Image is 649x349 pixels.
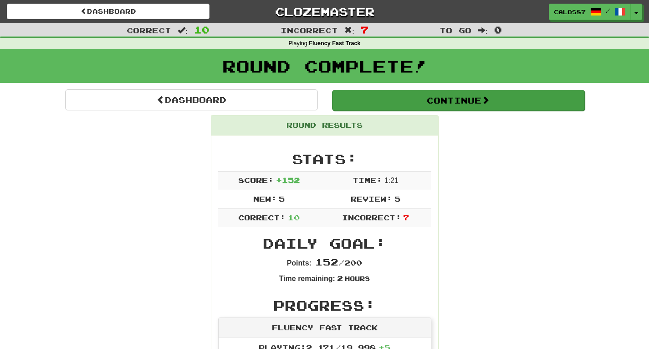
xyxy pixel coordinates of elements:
[606,7,610,14] span: /
[494,24,502,35] span: 0
[238,213,286,222] span: Correct:
[315,258,362,267] span: / 200
[218,236,431,251] h2: Daily Goal:
[351,194,392,203] span: Review:
[253,194,277,203] span: New:
[65,89,318,110] a: Dashboard
[223,4,426,20] a: Clozemaster
[394,194,400,203] span: 5
[549,4,631,20] a: calos87 /
[279,194,285,203] span: 5
[211,115,438,135] div: Round Results
[554,8,586,16] span: calos87
[279,275,335,282] strong: Time remaining:
[127,26,171,35] span: Correct
[178,26,188,34] span: :
[281,26,338,35] span: Incorrect
[337,274,343,282] span: 2
[353,176,382,184] span: Time:
[384,177,399,184] span: 1 : 21
[7,4,210,19] a: Dashboard
[194,24,210,35] span: 10
[287,259,312,267] strong: Points:
[478,26,488,34] span: :
[309,40,360,47] strong: Fluency Fast Track
[276,176,300,184] span: + 152
[345,275,370,282] small: Hours
[288,213,300,222] span: 10
[218,151,431,167] h2: Stats:
[238,176,274,184] span: Score:
[344,26,354,34] span: :
[3,57,646,75] h1: Round Complete!
[315,256,338,267] span: 152
[219,318,431,338] div: Fluency Fast Track
[403,213,409,222] span: 7
[332,90,585,111] button: Continue
[342,213,401,222] span: Incorrect:
[361,24,368,35] span: 7
[218,298,431,313] h2: Progress:
[439,26,471,35] span: To go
